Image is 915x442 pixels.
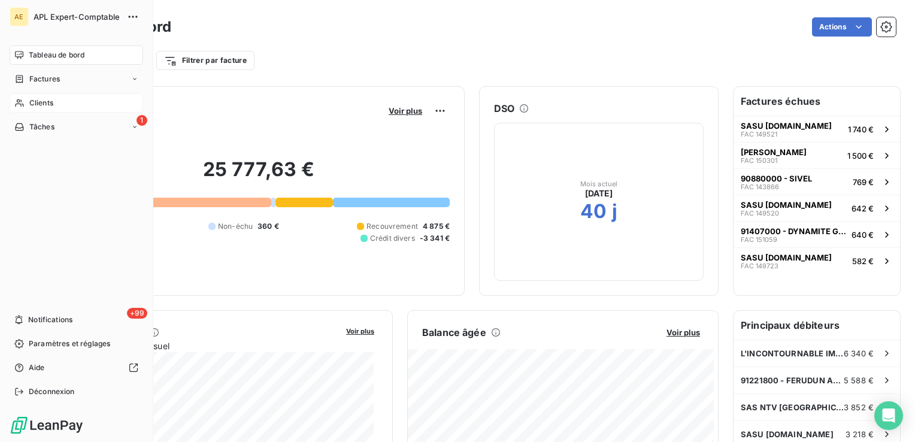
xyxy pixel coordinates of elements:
span: Voir plus [389,106,422,116]
span: [PERSON_NAME] [741,147,807,157]
span: SASU [DOMAIN_NAME] [741,121,832,131]
span: 360 € [257,221,279,232]
span: FAC 149521 [741,131,777,138]
div: Open Intercom Messenger [874,401,903,430]
span: Mois actuel [580,180,618,187]
span: Notifications [28,314,72,325]
span: Factures [29,74,60,84]
span: FAC 151059 [741,236,777,243]
span: 91407000 - DYNAMITE GAMES [741,226,847,236]
button: Voir plus [343,325,378,336]
span: FAC 150301 [741,157,777,164]
h2: 25 777,63 € [68,158,450,193]
img: Logo LeanPay [10,416,84,435]
button: Actions [812,17,872,37]
span: APL Expert-Comptable [34,12,120,22]
span: FAC 149723 [741,262,778,270]
h2: j [612,199,617,223]
span: 769 € [853,177,874,187]
h6: DSO [494,101,514,116]
button: Filtrer par facture [156,51,254,70]
span: Recouvrement [366,221,418,232]
h6: Factures échues [734,87,900,116]
span: Tableau de bord [29,50,84,60]
span: -3 341 € [420,233,450,244]
span: 91221800 - FERUDUN ALTIPARMAK [741,376,844,385]
span: +99 [127,308,147,319]
button: SASU [DOMAIN_NAME]FAC 149520642 € [734,195,900,221]
span: 642 € [852,204,874,213]
button: SASU [DOMAIN_NAME]FAC 1495211 740 € [734,116,900,142]
span: Déconnexion [29,386,75,397]
span: Tâches [29,122,54,132]
span: FAC 143866 [741,183,779,190]
h6: Principaux débiteurs [734,311,900,340]
span: Chiffre d'affaires mensuel [68,340,338,352]
span: Crédit divers [370,233,415,244]
span: 3 218 € [846,429,874,439]
button: [PERSON_NAME]FAC 1503011 500 € [734,142,900,168]
button: 91407000 - DYNAMITE GAMESFAC 151059640 € [734,221,900,247]
span: 90880000 - SIVEL [741,174,812,183]
span: 6 340 € [844,349,874,358]
span: Aide [29,362,45,373]
h2: 40 [580,199,607,223]
span: 4 875 € [423,221,450,232]
span: SAS NTV [GEOGRAPHIC_DATA] [741,402,844,412]
span: FAC 149520 [741,210,779,217]
span: 640 € [852,230,874,240]
button: Voir plus [663,327,704,338]
span: 3 852 € [844,402,874,412]
a: Aide [10,358,143,377]
span: Voir plus [346,327,374,335]
span: SASU [DOMAIN_NAME] [741,253,832,262]
button: Voir plus [385,105,426,116]
span: Voir plus [666,328,700,337]
span: SASU [DOMAIN_NAME] [741,200,832,210]
span: [DATE] [585,187,613,199]
span: SASU [DOMAIN_NAME] [741,429,834,439]
button: 90880000 - SIVELFAC 143866769 € [734,168,900,195]
h6: Balance âgée [422,325,486,340]
span: 1 740 € [848,125,874,134]
span: Clients [29,98,53,108]
span: 5 588 € [844,376,874,385]
span: L'INCONTOURNABLE IMMOBILIER LA LIMOUZINIERE ST ETIENNE DE MER MORT [741,349,844,358]
span: 582 € [852,256,874,266]
span: Paramètres et réglages [29,338,110,349]
span: 1 [137,115,147,126]
span: Non-échu [218,221,253,232]
button: SASU [DOMAIN_NAME]FAC 149723582 € [734,247,900,274]
span: 1 500 € [847,151,874,161]
div: AE [10,7,29,26]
